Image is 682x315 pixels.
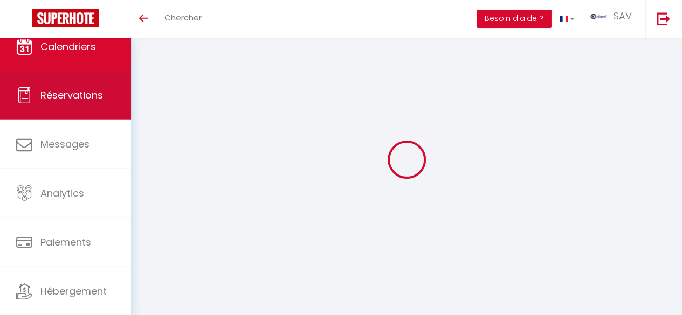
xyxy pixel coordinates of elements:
span: Messages [40,137,89,151]
img: ... [590,14,607,19]
span: Hébergement [40,284,107,298]
img: logout [657,12,670,25]
img: Super Booking [32,9,99,27]
span: Analytics [40,186,84,200]
span: Réservations [40,88,103,102]
span: Calendriers [40,40,96,53]
span: SAV [614,9,632,23]
button: Besoin d'aide ? [477,10,552,28]
span: Chercher [164,12,202,23]
span: Paiements [40,235,91,249]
